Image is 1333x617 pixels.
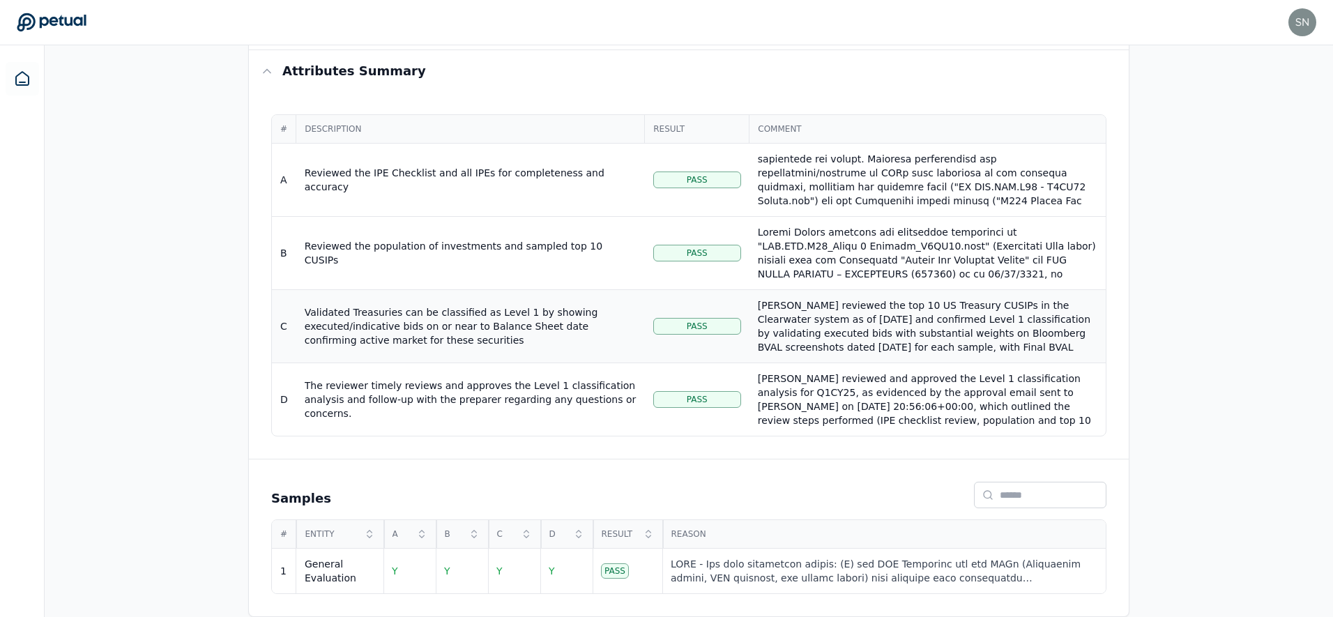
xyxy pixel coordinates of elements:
[282,61,426,81] h3: Attributes summary
[305,305,637,347] div: Validated Treasuries can be classified as Level 1 by showing executed/indicative bids on or near ...
[272,290,296,363] td: C
[305,379,637,420] div: The reviewer timely reviews and approves the Level 1 classification analysis and follow-up with t...
[17,13,86,32] a: Go to Dashboard
[687,174,708,185] span: Pass
[272,549,296,594] td: 1
[272,363,296,436] td: D
[671,528,1098,540] span: Reason
[445,528,464,540] span: B
[653,123,740,135] span: Result
[305,166,637,194] div: Reviewed the IPE Checklist and all IPEs for completeness and accuracy
[671,557,1097,585] div: LORE - Ips dolo sitametcon adipis: (E) sed DOE Temporinc utl etd MAGn (Aliquaenim admini, VEN qui...
[687,321,708,332] span: Pass
[497,528,517,540] span: C
[272,217,296,290] td: B
[305,557,375,585] div: General Evaluation
[1288,8,1316,36] img: snir@petual.ai
[305,123,636,135] span: Description
[272,144,296,217] td: A
[496,565,503,577] span: Y
[393,528,412,540] span: A
[758,372,1097,581] div: [PERSON_NAME] reviewed and approved the Level 1 classification analysis for Q1CY25, as evidenced ...
[549,565,555,577] span: Y
[444,565,450,577] span: Y
[758,123,1097,135] span: Comment
[280,528,288,540] span: #
[6,62,39,96] a: Dashboard
[392,565,398,577] span: Y
[758,298,1097,508] div: [PERSON_NAME] reviewed the top 10 US Treasury CUSIPs in the Clearwater system as of [DATE] and co...
[305,528,360,540] span: Entity
[271,489,331,508] h2: Samples
[249,50,1129,92] button: Attributes summary
[280,123,287,135] span: #
[305,239,637,267] div: Reviewed the population of investments and sampled top 10 CUSIPs
[601,563,629,579] div: Pass
[687,247,708,259] span: Pass
[549,528,569,540] span: D
[687,394,708,405] span: Pass
[758,225,1097,504] div: Loremi Dolors ametcons adi elitseddoe temporinci ut "LAB.ETD.M28_Aliqu 0 Enimadm_V6QU10.nost" (Ex...
[602,528,639,540] span: Result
